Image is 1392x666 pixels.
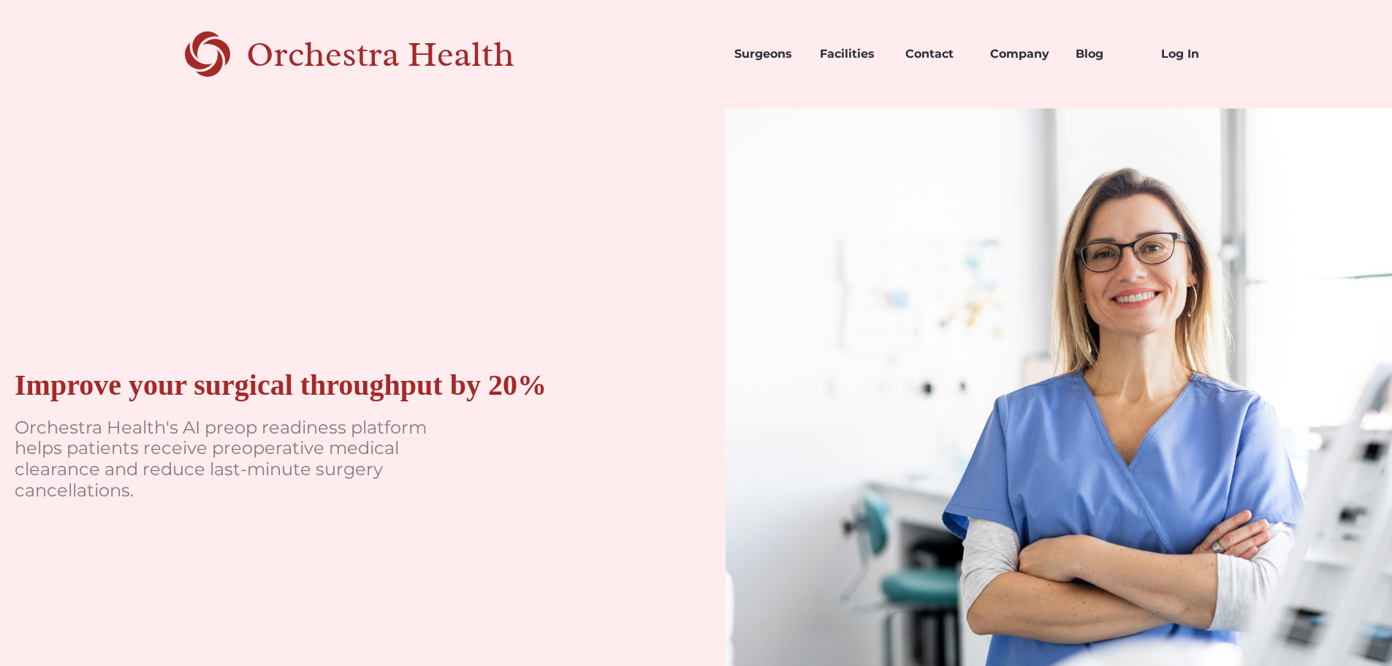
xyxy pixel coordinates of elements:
[15,368,547,403] div: Improve your surgical throughput by 20%
[808,29,894,79] a: Facilities
[978,29,1064,79] a: Company
[1064,29,1149,79] a: Blog
[246,39,566,69] div: Orchestra Health
[1149,29,1235,79] a: Log In
[158,29,566,79] a: home
[894,29,979,79] a: Contact
[723,29,808,79] a: Surgeons
[15,417,453,502] p: Orchestra Health's AI preop readiness platform helps patients receive preoperative medical cleara...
